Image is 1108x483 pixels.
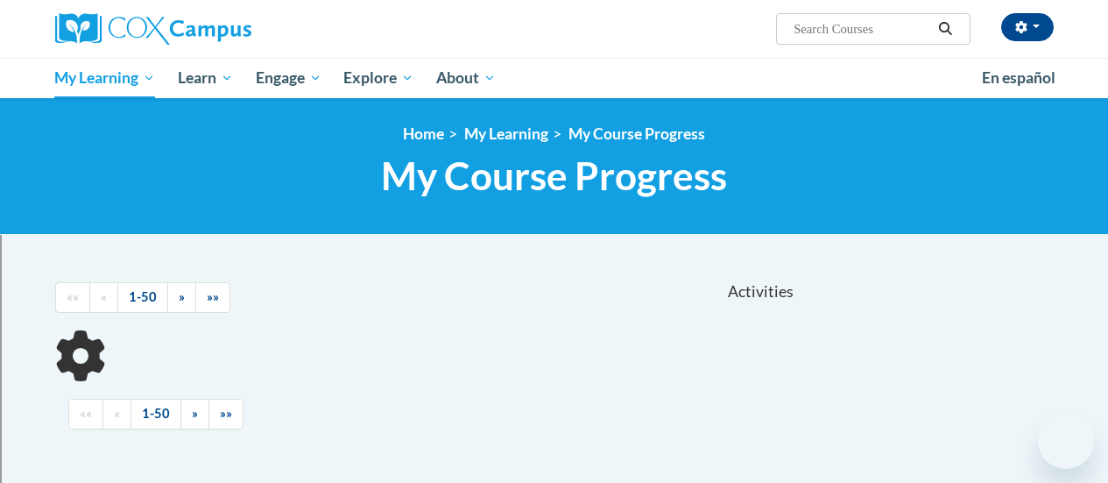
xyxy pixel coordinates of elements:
[244,58,333,98] a: Engage
[464,124,548,143] a: My Learning
[381,153,727,199] span: My Course Progress
[55,13,371,45] a: Cox Campus
[932,18,958,39] button: Search
[425,58,507,98] a: About
[256,67,321,89] span: Engage
[54,67,155,89] span: My Learning
[568,124,705,143] a: My Course Progress
[55,13,251,45] img: Cox Campus
[42,58,1067,98] div: Main menu
[970,60,1067,96] a: En español
[44,58,167,98] a: My Learning
[178,67,233,89] span: Learn
[792,18,932,39] input: Search Courses
[1038,413,1094,469] iframe: Button to launch messaging window
[332,58,425,98] a: Explore
[436,67,496,89] span: About
[343,67,413,89] span: Explore
[403,124,444,143] a: Home
[166,58,244,98] a: Learn
[1001,13,1054,41] button: Account Settings
[982,68,1055,87] span: En español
